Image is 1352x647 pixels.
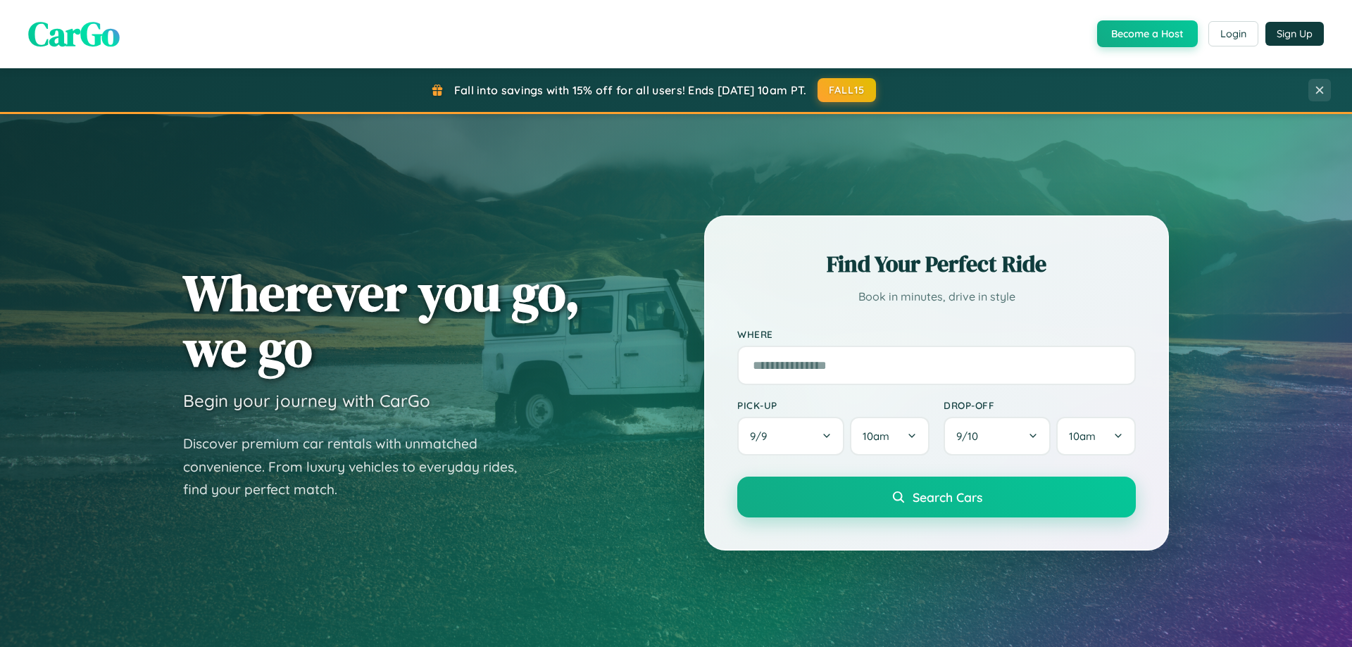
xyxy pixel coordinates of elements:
[737,287,1136,307] p: Book in minutes, drive in style
[454,83,807,97] span: Fall into savings with 15% off for all users! Ends [DATE] 10am PT.
[1069,429,1096,443] span: 10am
[737,417,844,456] button: 9/9
[956,429,985,443] span: 9 / 10
[28,11,120,57] span: CarGo
[737,399,930,411] label: Pick-up
[863,429,889,443] span: 10am
[1056,417,1136,456] button: 10am
[818,78,877,102] button: FALL15
[183,432,535,501] p: Discover premium car rentals with unmatched convenience. From luxury vehicles to everyday rides, ...
[944,417,1051,456] button: 9/10
[750,429,774,443] span: 9 / 9
[1097,20,1198,47] button: Become a Host
[183,265,580,376] h1: Wherever you go, we go
[850,417,930,456] button: 10am
[913,489,982,505] span: Search Cars
[1208,21,1258,46] button: Login
[737,477,1136,517] button: Search Cars
[944,399,1136,411] label: Drop-off
[1265,22,1324,46] button: Sign Up
[183,390,430,411] h3: Begin your journey with CarGo
[737,249,1136,279] h2: Find Your Perfect Ride
[737,328,1136,340] label: Where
